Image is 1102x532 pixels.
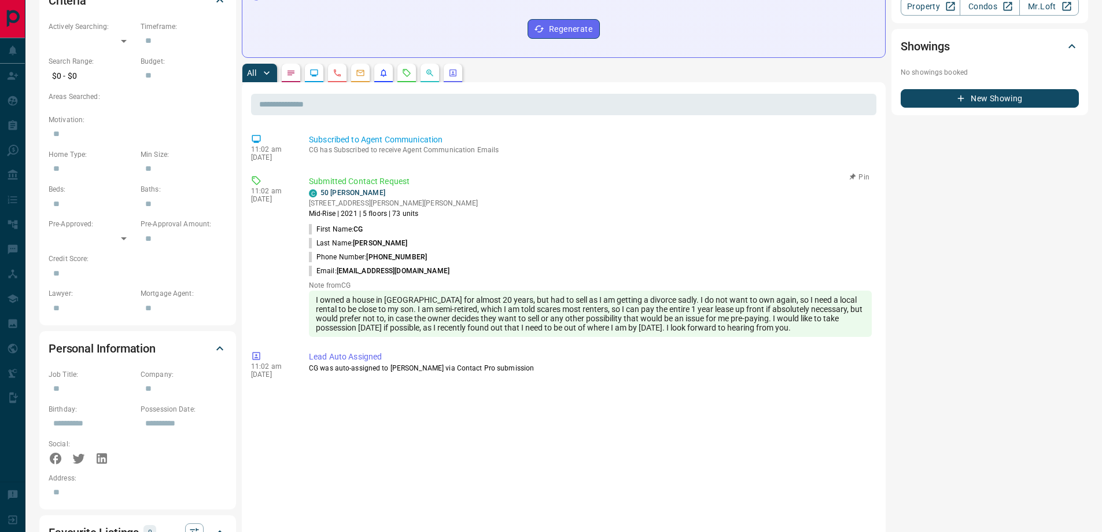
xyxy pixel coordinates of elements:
[49,369,135,380] p: Job Title:
[286,68,296,78] svg: Notes
[141,219,227,229] p: Pre-Approval Amount:
[251,187,292,195] p: 11:02 am
[251,153,292,162] p: [DATE]
[309,224,363,234] p: First Name:
[251,362,292,370] p: 11:02 am
[49,254,227,264] p: Credit Score:
[333,68,342,78] svg: Calls
[49,21,135,32] p: Actively Searching:
[141,369,227,380] p: Company:
[309,208,478,219] p: Mid-Rise | 2021 | 5 floors | 73 units
[309,68,319,78] svg: Lead Browsing Activity
[141,288,227,299] p: Mortgage Agent:
[309,266,449,276] p: Email:
[901,32,1079,60] div: Showings
[425,68,434,78] svg: Opportunities
[49,115,227,125] p: Motivation:
[309,198,478,208] p: [STREET_ADDRESS][PERSON_NAME][PERSON_NAME]
[901,37,950,56] h2: Showings
[356,68,365,78] svg: Emails
[901,89,1079,108] button: New Showing
[309,134,872,146] p: Subscribed to Agent Communication
[49,339,156,358] h2: Personal Information
[448,68,458,78] svg: Agent Actions
[901,67,1079,78] p: No showings booked
[528,19,600,39] button: Regenerate
[309,252,427,262] p: Phone Number:
[309,146,872,154] p: CG has Subscribed to receive Agent Communication Emails
[49,439,135,449] p: Social:
[309,238,408,248] p: Last Name:
[309,189,317,197] div: condos.ca
[402,68,411,78] svg: Requests
[251,195,292,203] p: [DATE]
[353,225,363,233] span: CG
[141,21,227,32] p: Timeframe:
[141,184,227,195] p: Baths:
[309,175,872,188] p: Submitted Contact Request
[49,67,135,86] p: $0 - $0
[309,291,872,337] div: I owned a house in [GEOGRAPHIC_DATA] for almost 20 years, but had to sell as I am getting a divor...
[353,239,407,247] span: [PERSON_NAME]
[49,404,135,414] p: Birthday:
[843,172,876,182] button: Pin
[251,370,292,379] p: [DATE]
[49,335,227,362] div: Personal Information
[320,189,385,197] a: 50 [PERSON_NAME]
[337,267,449,275] span: [EMAIL_ADDRESS][DOMAIN_NAME]
[366,253,427,261] span: [PHONE_NUMBER]
[49,56,135,67] p: Search Range:
[49,219,135,229] p: Pre-Approved:
[49,288,135,299] p: Lawyer:
[309,363,872,373] p: CG was auto-assigned to [PERSON_NAME] via Contact Pro submission
[49,473,227,483] p: Address:
[247,69,256,77] p: All
[141,149,227,160] p: Min Size:
[49,184,135,195] p: Beds:
[49,91,227,102] p: Areas Searched:
[309,281,872,289] p: Note from CG
[309,351,872,363] p: Lead Auto Assigned
[141,404,227,414] p: Possession Date:
[251,145,292,153] p: 11:02 am
[49,149,135,160] p: Home Type:
[141,56,227,67] p: Budget:
[379,68,388,78] svg: Listing Alerts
